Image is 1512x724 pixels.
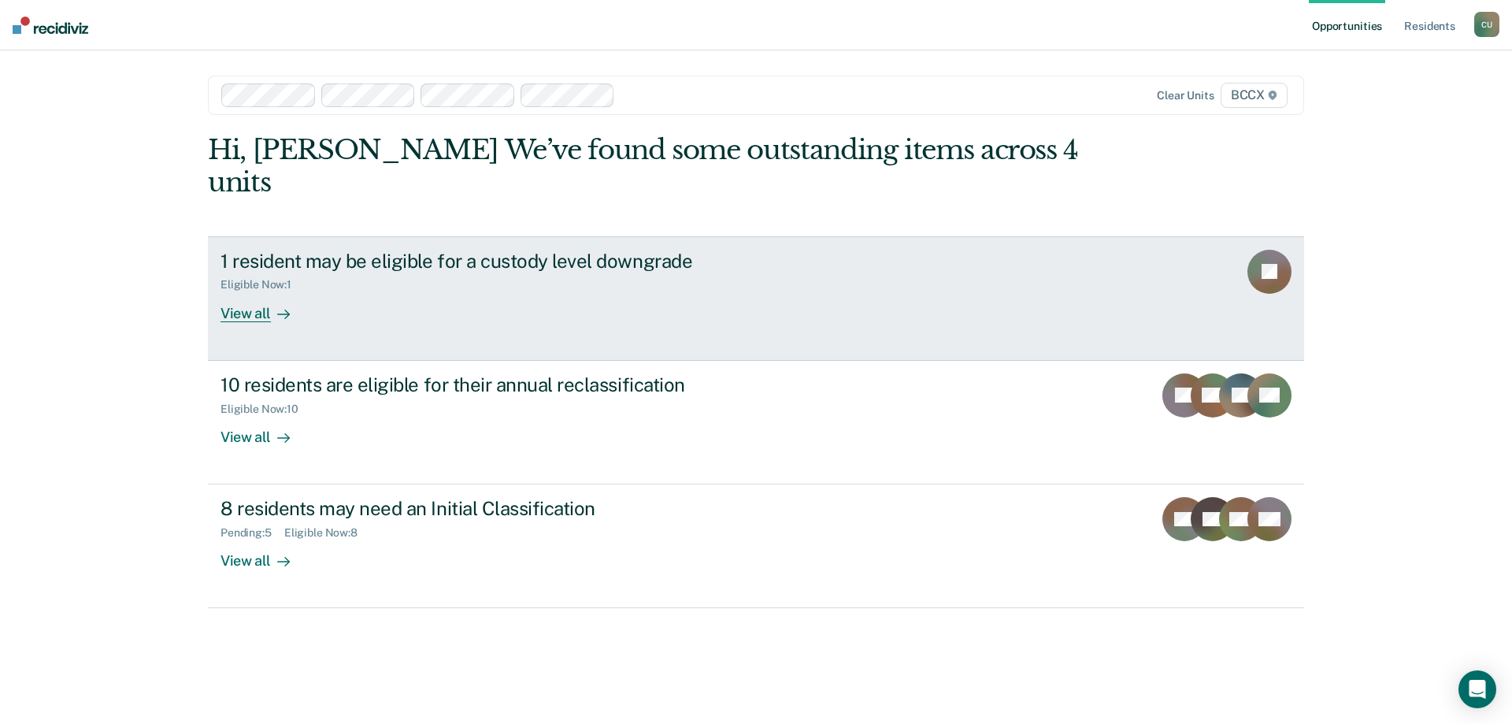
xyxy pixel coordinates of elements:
div: C U [1474,12,1499,37]
button: CU [1474,12,1499,37]
div: Clear units [1157,89,1214,102]
div: Hi, [PERSON_NAME] We’ve found some outstanding items across 4 units [208,134,1085,199]
div: Pending : 5 [220,526,284,540]
img: Recidiviz [13,17,88,34]
div: 10 residents are eligible for their annual reclassification [220,373,773,396]
a: 10 residents are eligible for their annual reclassificationEligible Now:10View all [208,361,1304,485]
div: 1 resident may be eligible for a custody level downgrade [220,250,773,273]
div: Eligible Now : 8 [284,526,370,540]
span: BCCX [1221,83,1288,108]
div: View all [220,540,309,570]
div: Open Intercom Messenger [1458,670,1496,708]
a: 1 resident may be eligible for a custody level downgradeEligible Now:1View all [208,236,1304,361]
div: 8 residents may need an Initial Classification [220,497,773,520]
div: Eligible Now : 1 [220,278,304,291]
div: Eligible Now : 10 [220,403,311,416]
a: 8 residents may need an Initial ClassificationPending:5Eligible Now:8View all [208,485,1304,608]
div: View all [220,415,309,446]
div: View all [220,291,309,322]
